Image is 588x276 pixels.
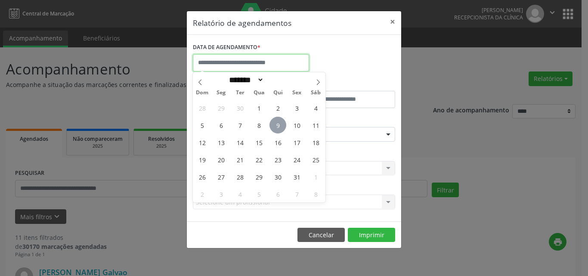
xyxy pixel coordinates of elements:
h5: Relatório de agendamentos [193,17,291,28]
span: Outubro 17, 2025 [288,134,305,151]
button: Imprimir [348,228,395,242]
span: Outubro 21, 2025 [232,151,248,168]
span: Novembro 3, 2025 [213,186,229,202]
span: Novembro 1, 2025 [307,168,324,185]
span: Dom [193,90,212,96]
span: Outubro 13, 2025 [213,134,229,151]
span: Setembro 30, 2025 [232,99,248,116]
span: Outubro 30, 2025 [269,168,286,185]
span: Seg [212,90,231,96]
span: Novembro 7, 2025 [288,186,305,202]
span: Outubro 20, 2025 [213,151,229,168]
span: Qua [250,90,269,96]
select: Month [226,75,264,84]
span: Novembro 6, 2025 [269,186,286,202]
span: Novembro 2, 2025 [194,186,210,202]
span: Outubro 12, 2025 [194,134,210,151]
span: Outubro 6, 2025 [213,117,229,133]
span: Ter [231,90,250,96]
span: Outubro 18, 2025 [307,134,324,151]
span: Outubro 26, 2025 [194,168,210,185]
span: Outubro 23, 2025 [269,151,286,168]
span: Outubro 14, 2025 [232,134,248,151]
span: Outubro 31, 2025 [288,168,305,185]
span: Sáb [306,90,325,96]
span: Outubro 7, 2025 [232,117,248,133]
label: ATÉ [296,78,395,91]
span: Outubro 16, 2025 [269,134,286,151]
span: Outubro 29, 2025 [251,168,267,185]
span: Outubro 4, 2025 [307,99,324,116]
span: Novembro 5, 2025 [251,186,267,202]
span: Outubro 19, 2025 [194,151,210,168]
span: Outubro 9, 2025 [269,117,286,133]
span: Outubro 15, 2025 [251,134,267,151]
span: Outubro 22, 2025 [251,151,267,168]
span: Outubro 24, 2025 [288,151,305,168]
span: Outubro 5, 2025 [194,117,210,133]
input: Year [264,75,292,84]
span: Outubro 1, 2025 [251,99,267,116]
button: Cancelar [297,228,345,242]
span: Outubro 3, 2025 [288,99,305,116]
span: Outubro 27, 2025 [213,168,229,185]
span: Novembro 4, 2025 [232,186,248,202]
span: Outubro 11, 2025 [307,117,324,133]
span: Outubro 8, 2025 [251,117,267,133]
span: Setembro 29, 2025 [213,99,229,116]
span: Sex [288,90,306,96]
button: Close [384,11,401,32]
span: Qui [269,90,288,96]
span: Outubro 2, 2025 [269,99,286,116]
span: Outubro 28, 2025 [232,168,248,185]
span: Outubro 10, 2025 [288,117,305,133]
span: Novembro 8, 2025 [307,186,324,202]
label: DATA DE AGENDAMENTO [193,41,260,54]
span: Setembro 28, 2025 [194,99,210,116]
span: Outubro 25, 2025 [307,151,324,168]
